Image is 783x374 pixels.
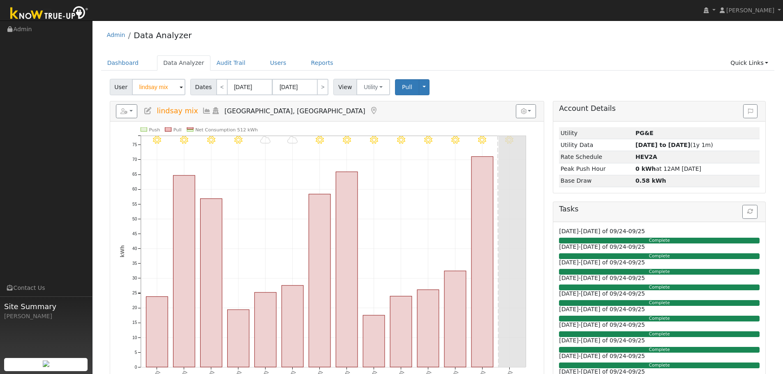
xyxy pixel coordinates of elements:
[559,151,634,163] td: Rate Schedule
[4,301,88,312] span: Site Summary
[343,136,351,144] i: 9/12 - MostlyClear
[287,136,298,144] i: 9/10 - MostlyCloudy
[370,107,379,115] a: Map
[143,107,152,115] a: Edit User (37591)
[390,296,412,367] rect: onclick=""
[134,350,137,355] text: 5
[132,321,137,325] text: 15
[132,276,137,280] text: 30
[635,165,656,172] strong: 0 kWh
[635,177,666,184] strong: 0.58 kWh
[559,205,760,213] h5: Tasks
[397,136,405,144] i: 9/14 - Clear
[559,175,634,187] td: Base Draw
[305,55,340,71] a: Reports
[559,316,760,321] div: Complete
[132,202,137,207] text: 55
[316,136,324,144] i: 9/11 - MostlyClear
[4,312,88,321] div: [PERSON_NAME]
[134,365,137,369] text: 0
[559,321,760,328] h6: [DATE]-[DATE] of 09/24-09/25
[153,136,161,144] i: 9/05 - Clear
[336,172,358,367] rect: onclick=""
[559,253,760,259] div: Complete
[227,310,249,367] rect: onclick=""
[195,127,258,133] text: Net Consumption 512 kWh
[132,335,137,340] text: 10
[635,130,654,136] strong: ID: 17303074, authorized: 09/19/25
[309,194,330,367] rect: onclick=""
[132,142,137,147] text: 75
[43,360,49,367] img: retrieve
[370,136,378,144] i: 9/13 - MostlyClear
[132,246,137,251] text: 40
[363,315,385,367] rect: onclick=""
[559,269,760,275] div: Complete
[254,293,276,367] rect: onclick=""
[317,79,328,95] a: >
[260,136,270,144] i: 9/09 - MostlyCloudy
[149,127,160,133] text: Push
[146,297,168,367] rect: onclick=""
[211,107,220,115] a: Login As (last Never)
[559,139,634,151] td: Utility Data
[743,104,758,118] button: Issue History
[356,79,390,95] button: Utility
[224,107,365,115] span: [GEOGRAPHIC_DATA], [GEOGRAPHIC_DATA]
[451,136,459,144] i: 9/16 - Clear
[216,79,228,95] a: <
[132,291,137,296] text: 25
[635,142,713,148] span: (1y 1m)
[180,136,188,144] i: 9/06 - Clear
[444,271,466,367] rect: onclick=""
[635,142,690,148] strong: [DATE] to [DATE]
[101,55,145,71] a: Dashboard
[471,157,493,367] rect: onclick=""
[559,337,760,344] h6: [DATE]-[DATE] of 09/24-09/25
[726,7,774,14] span: [PERSON_NAME]
[559,300,760,306] div: Complete
[132,306,137,310] text: 20
[635,154,657,160] strong: N
[559,243,760,250] h6: [DATE]-[DATE] of 09/24-09/25
[202,107,211,115] a: Multi-Series Graph
[395,79,419,95] button: Pull
[333,79,357,95] span: View
[107,32,125,38] a: Admin
[559,238,760,243] div: Complete
[6,5,92,23] img: Know True-Up
[207,136,215,144] i: 9/07 - Clear
[157,107,198,115] span: lindsay mix
[132,261,137,266] text: 35
[559,259,760,266] h6: [DATE]-[DATE] of 09/24-09/25
[234,136,243,144] i: 9/08 - Clear
[559,228,760,235] h6: [DATE]-[DATE] of 09/24-09/25
[424,136,432,144] i: 9/15 - Clear
[417,290,439,367] rect: onclick=""
[120,245,125,257] text: kWh
[264,55,293,71] a: Users
[132,79,185,95] input: Select a User
[173,175,195,367] rect: onclick=""
[132,187,137,192] text: 60
[559,127,634,139] td: Utility
[132,157,137,162] text: 70
[190,79,217,95] span: Dates
[559,285,760,290] div: Complete
[134,30,192,40] a: Data Analyzer
[559,353,760,360] h6: [DATE]-[DATE] of 09/24-09/25
[200,199,222,367] rect: onclick=""
[478,136,486,144] i: 9/17 - Clear
[132,232,137,236] text: 45
[173,127,181,133] text: Pull
[559,347,760,353] div: Complete
[559,331,760,337] div: Complete
[634,163,760,175] td: at 12AM [DATE]
[132,172,137,177] text: 65
[559,163,634,175] td: Peak Push Hour
[559,104,760,113] h5: Account Details
[559,290,760,297] h6: [DATE]-[DATE] of 09/24-09/25
[724,55,774,71] a: Quick Links
[559,363,760,368] div: Complete
[559,275,760,282] h6: [DATE]-[DATE] of 09/24-09/25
